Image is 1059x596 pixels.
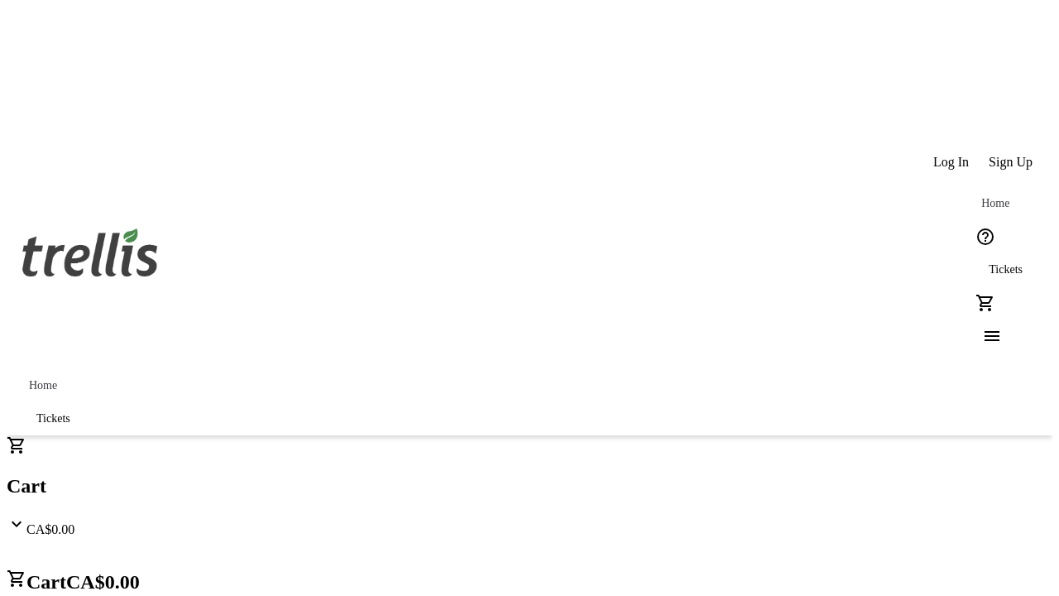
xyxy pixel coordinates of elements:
[7,569,1052,594] h2: Cart
[969,187,1022,220] a: Home
[7,435,1052,537] div: CartCA$0.00
[969,286,1002,320] button: Cart
[29,379,57,392] span: Home
[26,522,74,536] span: CA$0.00
[17,369,69,402] a: Home
[7,475,1052,497] h2: Cart
[17,402,90,435] a: Tickets
[66,571,140,593] span: CA$0.00
[17,210,164,293] img: Orient E2E Organization TWhU9f7pAJ's Logo
[969,253,1042,286] a: Tickets
[989,263,1023,276] span: Tickets
[989,155,1033,170] span: Sign Up
[969,320,1002,353] button: Menu
[36,412,70,425] span: Tickets
[979,146,1042,179] button: Sign Up
[981,197,1009,210] span: Home
[969,220,1002,253] button: Help
[933,155,969,170] span: Log In
[923,146,979,179] button: Log In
